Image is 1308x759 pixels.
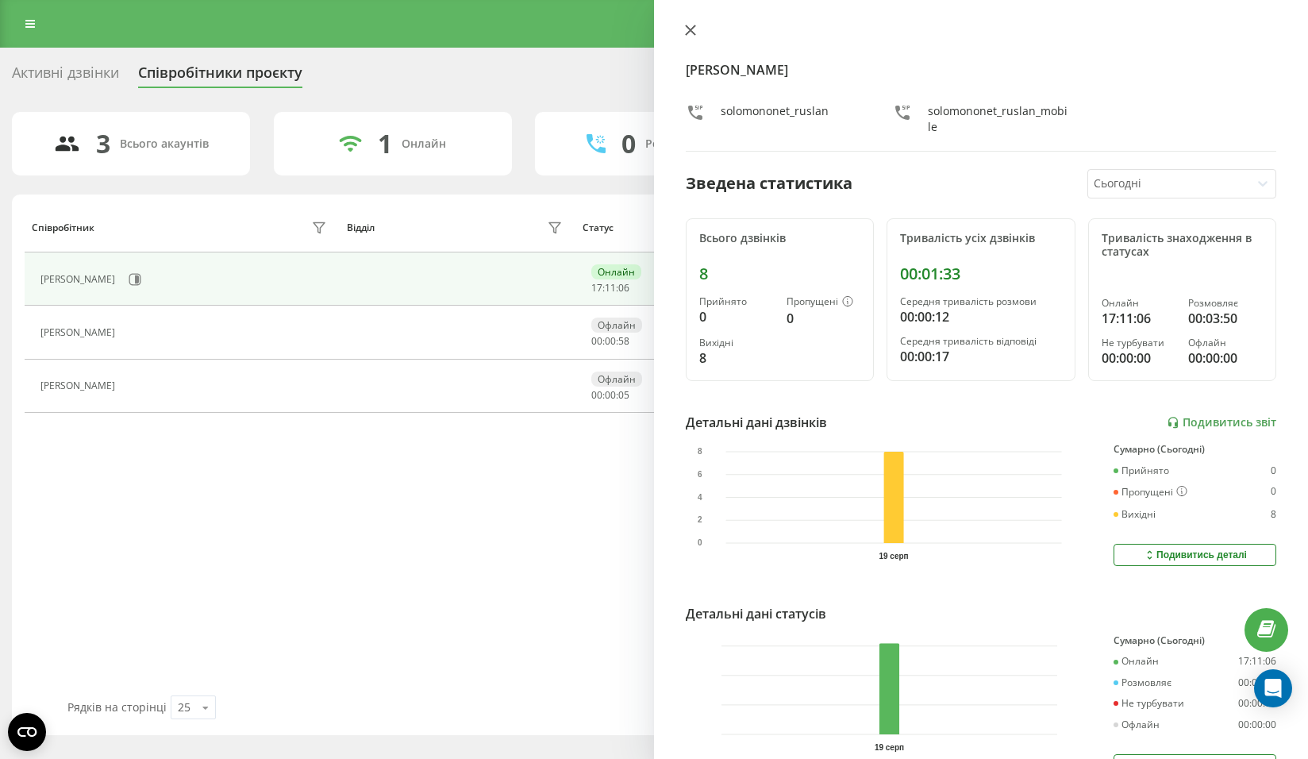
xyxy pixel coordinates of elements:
[32,222,94,233] div: Співробітник
[1114,486,1187,499] div: Пропущені
[67,699,167,715] span: Рядків на сторінці
[699,296,774,307] div: Прийнято
[1167,416,1276,430] a: Подивитись звіт
[618,281,629,295] span: 06
[12,64,119,89] div: Активні дзвінки
[1238,677,1276,688] div: 00:03:50
[120,137,209,151] div: Всього акаунтів
[591,264,641,279] div: Онлайн
[686,413,827,432] div: Детальні дані дзвінків
[699,349,774,368] div: 8
[591,336,629,347] div: : :
[1114,635,1276,646] div: Сумарно (Сьогодні)
[621,129,636,159] div: 0
[1114,719,1160,730] div: Офлайн
[1238,656,1276,667] div: 17:11:06
[699,337,774,349] div: Вихідні
[583,222,614,233] div: Статус
[1271,509,1276,520] div: 8
[40,274,119,285] div: [PERSON_NAME]
[1188,337,1263,349] div: Офлайн
[605,388,616,402] span: 00
[1114,698,1184,709] div: Не турбувати
[138,64,302,89] div: Співробітники проєкту
[1188,309,1263,328] div: 00:03:50
[591,283,629,294] div: : :
[900,347,1061,366] div: 00:00:17
[1254,669,1292,707] div: Open Intercom Messenger
[8,713,46,751] button: Open CMP widget
[686,171,852,195] div: Зведена статистика
[1188,298,1263,309] div: Розмовляє
[879,552,908,561] text: 19 серп
[1114,509,1156,520] div: Вихідні
[347,222,375,233] div: Відділ
[1114,677,1171,688] div: Розмовляє
[1102,309,1176,328] div: 17:11:06
[1188,349,1263,368] div: 00:00:00
[1102,337,1176,349] div: Не турбувати
[591,390,629,401] div: : :
[1114,656,1159,667] div: Онлайн
[40,380,119,391] div: [PERSON_NAME]
[591,334,602,348] span: 00
[699,232,860,245] div: Всього дзвінків
[698,493,702,502] text: 4
[591,372,642,387] div: Офлайн
[900,307,1061,326] div: 00:00:12
[605,334,616,348] span: 00
[699,264,860,283] div: 8
[96,129,110,159] div: 3
[875,743,904,752] text: 19 серп
[1102,298,1176,309] div: Онлайн
[618,334,629,348] span: 58
[1238,719,1276,730] div: 00:00:00
[1271,465,1276,476] div: 0
[402,137,446,151] div: Онлайн
[591,388,602,402] span: 00
[1114,544,1276,566] button: Подивитись деталі
[721,103,829,135] div: solomononet_ruslan
[686,60,1276,79] h4: [PERSON_NAME]
[900,232,1061,245] div: Тривалість усіх дзвінків
[178,699,190,715] div: 25
[698,470,702,479] text: 6
[1114,444,1276,455] div: Сумарно (Сьогодні)
[1271,486,1276,499] div: 0
[787,309,861,328] div: 0
[928,103,1068,135] div: solomononet_ruslan_mobile
[1102,232,1263,259] div: Тривалість знаходження в статусах
[698,516,702,525] text: 2
[686,604,826,623] div: Детальні дані статусів
[1102,349,1176,368] div: 00:00:00
[900,296,1061,307] div: Середня тривалість розмови
[698,448,702,457] text: 8
[618,388,629,402] span: 05
[900,264,1061,283] div: 00:01:33
[605,281,616,295] span: 11
[900,336,1061,347] div: Середня тривалість відповіді
[698,539,702,548] text: 0
[645,137,722,151] div: Розмовляють
[378,129,392,159] div: 1
[40,327,119,338] div: [PERSON_NAME]
[1143,549,1247,561] div: Подивитись деталі
[591,318,642,333] div: Офлайн
[787,296,861,309] div: Пропущені
[1114,465,1169,476] div: Прийнято
[699,307,774,326] div: 0
[1238,698,1276,709] div: 00:00:00
[591,281,602,295] span: 17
